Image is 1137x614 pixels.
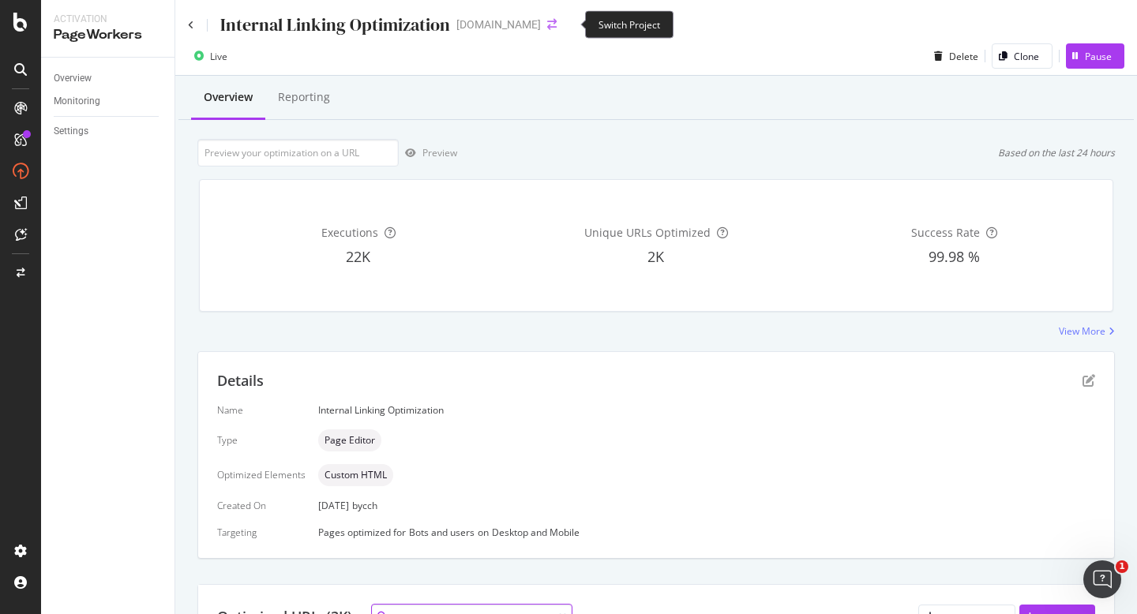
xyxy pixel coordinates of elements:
button: Delete [928,43,978,69]
div: Preview [422,146,457,159]
div: [DOMAIN_NAME] [456,17,541,32]
span: Success Rate [911,225,980,240]
button: Clone [992,43,1053,69]
div: Bots and users [409,526,475,539]
div: Based on the last 24 hours [998,146,1115,159]
a: Monitoring [54,93,163,110]
a: Click to go back [188,21,194,30]
div: Live [210,50,227,63]
div: Details [217,371,264,391]
span: 1 [1116,560,1128,573]
div: Type [217,433,306,447]
a: Overview [54,70,163,87]
div: Desktop and Mobile [492,526,580,539]
div: PageWorkers [54,26,162,44]
div: Monitoring [54,93,100,110]
iframe: Intercom live chat [1083,560,1121,598]
div: Delete [949,50,978,63]
div: Internal Linking Optimization [318,403,1095,417]
div: Activation [54,13,162,26]
div: Created On [217,499,306,512]
a: Settings [54,123,163,140]
span: Page Editor [325,436,375,445]
div: Settings [54,123,88,140]
div: Pause [1085,50,1112,63]
span: 2K [647,247,664,266]
div: Name [217,403,306,417]
div: by cch [352,499,377,512]
div: neutral label [318,464,393,486]
span: Unique URLs Optimized [584,225,711,240]
button: Pause [1066,43,1124,69]
span: Custom HTML [325,470,387,480]
div: View More [1059,324,1105,338]
div: Internal Linking Optimization [220,13,450,37]
div: Clone [1014,50,1039,63]
div: Switch Project [585,11,674,39]
div: pen-to-square [1083,374,1095,387]
div: Optimized Elements [217,468,306,481]
div: Overview [54,70,92,87]
a: View More [1059,324,1115,338]
div: Reporting [278,89,330,105]
div: neutral label [318,429,381,451]
div: Pages optimized for on [318,526,1095,539]
button: Preview [399,140,457,166]
input: Preview your optimization on a URL [197,139,399,167]
span: 22K [346,247,370,266]
span: 99.98 % [929,247,980,266]
div: [DATE] [318,499,1095,512]
span: Executions [321,225,378,240]
div: arrow-right-arrow-left [547,19,557,30]
div: Overview [204,89,253,105]
div: Targeting [217,526,306,539]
